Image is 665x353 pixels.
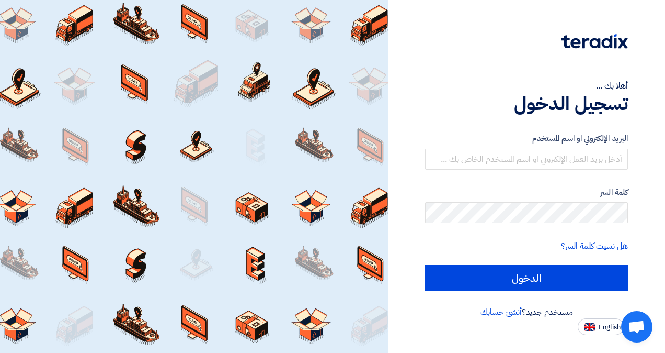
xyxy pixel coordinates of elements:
[561,34,628,49] img: Teradix logo
[584,323,595,331] img: en-US.png
[425,306,628,318] div: مستخدم جديد؟
[425,80,628,92] div: أهلا بك ...
[425,149,628,170] input: أدخل بريد العمل الإلكتروني او اسم المستخدم الخاص بك ...
[425,186,628,198] label: كلمة السر
[480,306,522,318] a: أنشئ حسابك
[621,311,652,343] a: Open chat
[425,265,628,291] input: الدخول
[578,318,624,335] button: English
[425,92,628,115] h1: تسجيل الدخول
[561,240,628,252] a: هل نسيت كلمة السر؟
[599,324,621,331] span: English
[425,133,628,145] label: البريد الإلكتروني او اسم المستخدم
